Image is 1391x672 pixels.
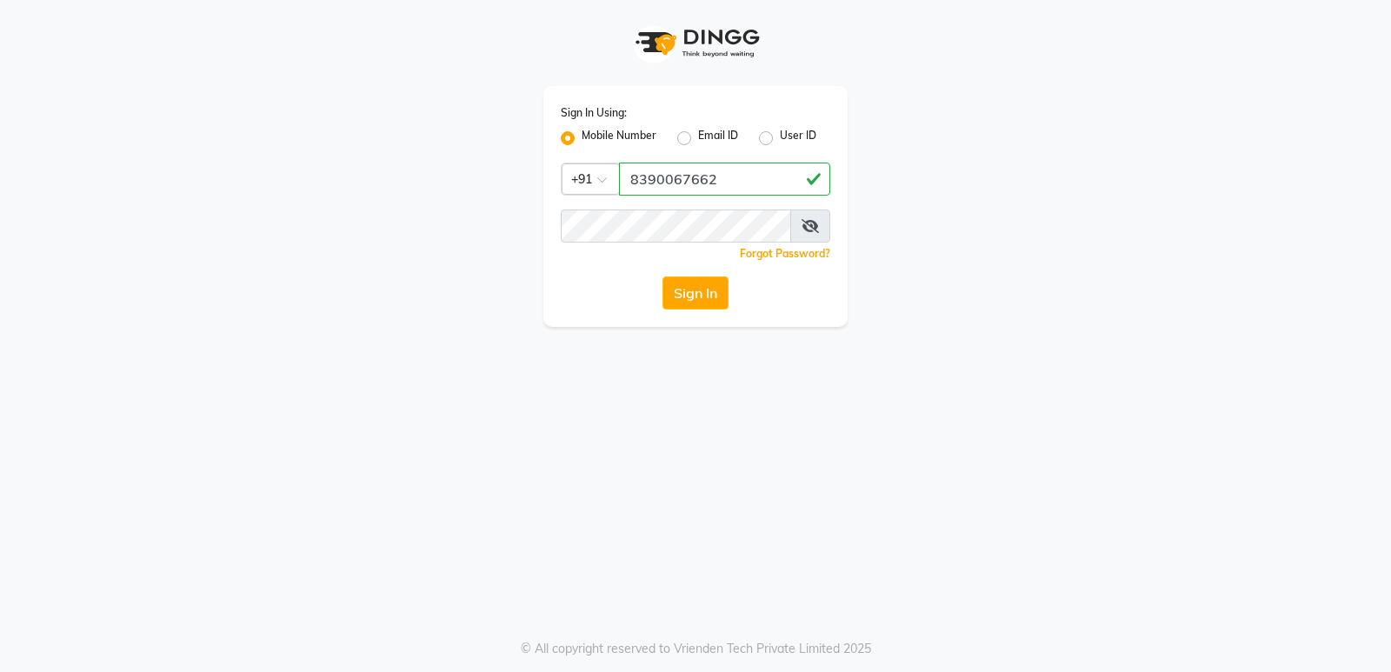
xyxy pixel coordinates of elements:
[698,128,738,149] label: Email ID
[626,17,765,69] img: logo1.svg
[582,128,656,149] label: Mobile Number
[561,210,791,243] input: Username
[780,128,816,149] label: User ID
[561,105,627,121] label: Sign In Using:
[662,276,729,309] button: Sign In
[619,163,830,196] input: Username
[740,247,830,260] a: Forgot Password?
